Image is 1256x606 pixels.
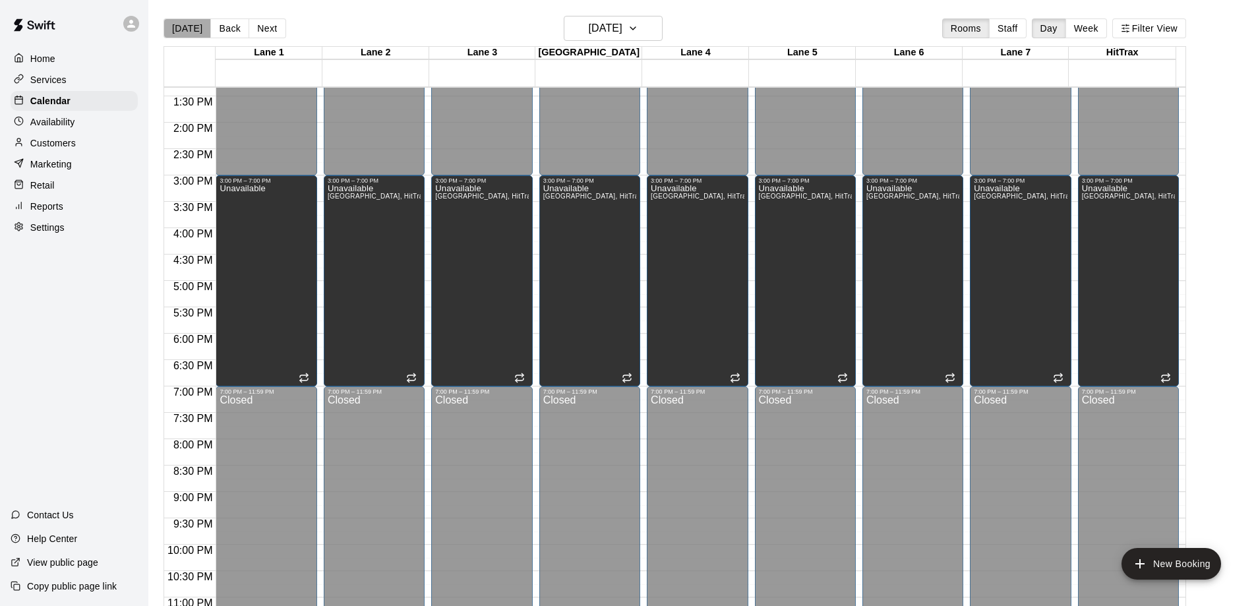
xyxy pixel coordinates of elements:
[170,202,216,213] span: 3:30 PM
[651,388,744,395] div: 7:00 PM – 11:59 PM
[30,136,76,150] p: Customers
[170,228,216,239] span: 4:00 PM
[324,175,425,386] div: 3:00 PM – 7:00 PM: Unavailable
[11,175,138,195] a: Retail
[866,177,959,184] div: 3:00 PM – 7:00 PM
[27,532,77,545] p: Help Center
[1160,373,1171,383] span: Recurring event
[30,73,67,86] p: Services
[564,16,663,41] button: [DATE]
[1065,18,1107,38] button: Week
[328,193,503,200] span: [GEOGRAPHIC_DATA], HitTrax, [GEOGRAPHIC_DATA]
[170,96,216,107] span: 1:30 PM
[837,373,848,383] span: Recurring event
[30,115,75,129] p: Availability
[220,388,313,395] div: 7:00 PM – 11:59 PM
[1082,388,1175,395] div: 7:00 PM – 11:59 PM
[170,149,216,160] span: 2:30 PM
[435,193,611,200] span: [GEOGRAPHIC_DATA], HitTrax, [GEOGRAPHIC_DATA]
[322,47,429,59] div: Lane 2
[30,158,72,171] p: Marketing
[170,360,216,371] span: 6:30 PM
[974,193,1149,200] span: [GEOGRAPHIC_DATA], HitTrax, [GEOGRAPHIC_DATA]
[164,18,211,38] button: [DATE]
[866,193,1042,200] span: [GEOGRAPHIC_DATA], HitTrax, [GEOGRAPHIC_DATA]
[759,388,852,395] div: 7:00 PM – 11:59 PM
[170,175,216,187] span: 3:00 PM
[435,177,528,184] div: 3:00 PM – 7:00 PM
[755,175,856,386] div: 3:00 PM – 7:00 PM: Unavailable
[170,334,216,345] span: 6:00 PM
[170,413,216,424] span: 7:30 PM
[328,388,421,395] div: 7:00 PM – 11:59 PM
[249,18,285,38] button: Next
[651,193,826,200] span: [GEOGRAPHIC_DATA], HitTrax, [GEOGRAPHIC_DATA]
[730,373,740,383] span: Recurring event
[1069,47,1176,59] div: HitTrax
[642,47,749,59] div: Lane 4
[328,177,421,184] div: 3:00 PM – 7:00 PM
[970,175,1071,386] div: 3:00 PM – 7:00 PM: Unavailable
[30,179,55,192] p: Retail
[170,307,216,318] span: 5:30 PM
[1121,548,1221,580] button: add
[1032,18,1066,38] button: Day
[30,221,65,234] p: Settings
[406,373,417,383] span: Recurring event
[543,193,719,200] span: [GEOGRAPHIC_DATA], HitTrax, [GEOGRAPHIC_DATA]
[651,177,744,184] div: 3:00 PM – 7:00 PM
[30,94,71,107] p: Calendar
[11,218,138,237] a: Settings
[170,281,216,292] span: 5:00 PM
[11,49,138,69] a: Home
[11,154,138,174] a: Marketing
[11,112,138,132] div: Availability
[963,47,1069,59] div: Lane 7
[170,386,216,398] span: 7:00 PM
[974,177,1067,184] div: 3:00 PM – 7:00 PM
[164,571,216,582] span: 10:30 PM
[170,492,216,503] span: 9:00 PM
[749,47,856,59] div: Lane 5
[170,518,216,530] span: 9:30 PM
[170,439,216,450] span: 8:00 PM
[216,47,322,59] div: Lane 1
[535,47,642,59] div: [GEOGRAPHIC_DATA]
[27,580,117,593] p: Copy public page link
[989,18,1027,38] button: Staff
[647,175,748,386] div: 3:00 PM – 7:00 PM: Unavailable
[27,508,74,522] p: Contact Us
[514,373,525,383] span: Recurring event
[1112,18,1186,38] button: Filter View
[866,388,959,395] div: 7:00 PM – 11:59 PM
[170,123,216,134] span: 2:00 PM
[945,373,955,383] span: Recurring event
[856,47,963,59] div: Lane 6
[1082,177,1175,184] div: 3:00 PM – 7:00 PM
[543,388,636,395] div: 7:00 PM – 11:59 PM
[942,18,990,38] button: Rooms
[539,175,640,386] div: 3:00 PM – 7:00 PM: Unavailable
[435,388,528,395] div: 7:00 PM – 11:59 PM
[164,545,216,556] span: 10:00 PM
[30,52,55,65] p: Home
[11,197,138,216] a: Reports
[11,133,138,153] a: Customers
[27,556,98,569] p: View public page
[1078,175,1179,386] div: 3:00 PM – 7:00 PM: Unavailable
[220,177,313,184] div: 3:00 PM – 7:00 PM
[862,175,963,386] div: 3:00 PM – 7:00 PM: Unavailable
[589,19,622,38] h6: [DATE]
[543,177,636,184] div: 3:00 PM – 7:00 PM
[216,175,316,386] div: 3:00 PM – 7:00 PM: Unavailable
[759,177,852,184] div: 3:00 PM – 7:00 PM
[11,70,138,90] a: Services
[11,91,138,111] a: Calendar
